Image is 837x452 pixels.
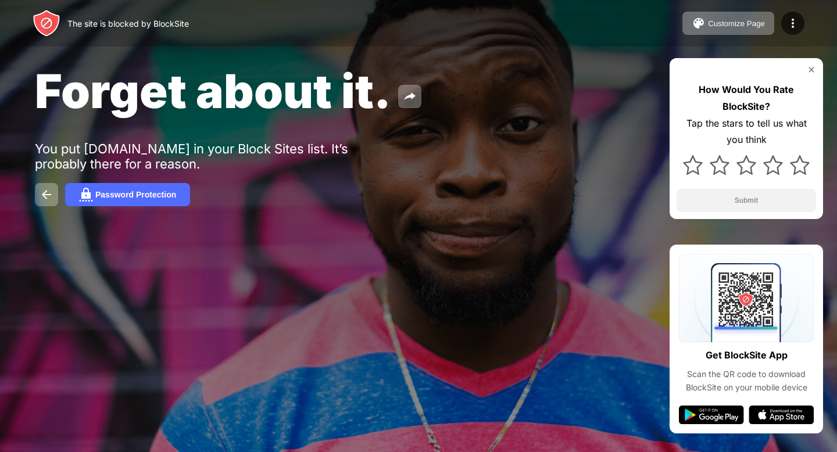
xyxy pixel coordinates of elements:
button: Password Protection [65,183,190,206]
button: Submit [677,189,816,212]
img: star.svg [763,155,783,175]
img: star.svg [736,155,756,175]
img: password.svg [79,188,93,202]
div: Get BlockSite App [706,347,788,364]
img: qrcode.svg [679,254,814,342]
img: app-store.svg [749,406,814,424]
div: The site is blocked by BlockSite [67,19,189,28]
img: star.svg [790,155,810,175]
img: google-play.svg [679,406,744,424]
img: header-logo.svg [33,9,60,37]
img: share.svg [403,89,417,103]
button: Customize Page [682,12,774,35]
div: How Would You Rate BlockSite? [677,81,816,115]
img: star.svg [710,155,729,175]
span: Forget about it. [35,63,391,119]
div: Customize Page [708,19,765,28]
img: menu-icon.svg [786,16,800,30]
div: Tap the stars to tell us what you think [677,115,816,149]
div: You put [DOMAIN_NAME] in your Block Sites list. It’s probably there for a reason. [35,141,394,171]
img: pallet.svg [692,16,706,30]
img: back.svg [40,188,53,202]
img: star.svg [683,155,703,175]
div: Scan the QR code to download BlockSite on your mobile device [679,368,814,394]
img: rate-us-close.svg [807,65,816,74]
div: Password Protection [95,190,176,199]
